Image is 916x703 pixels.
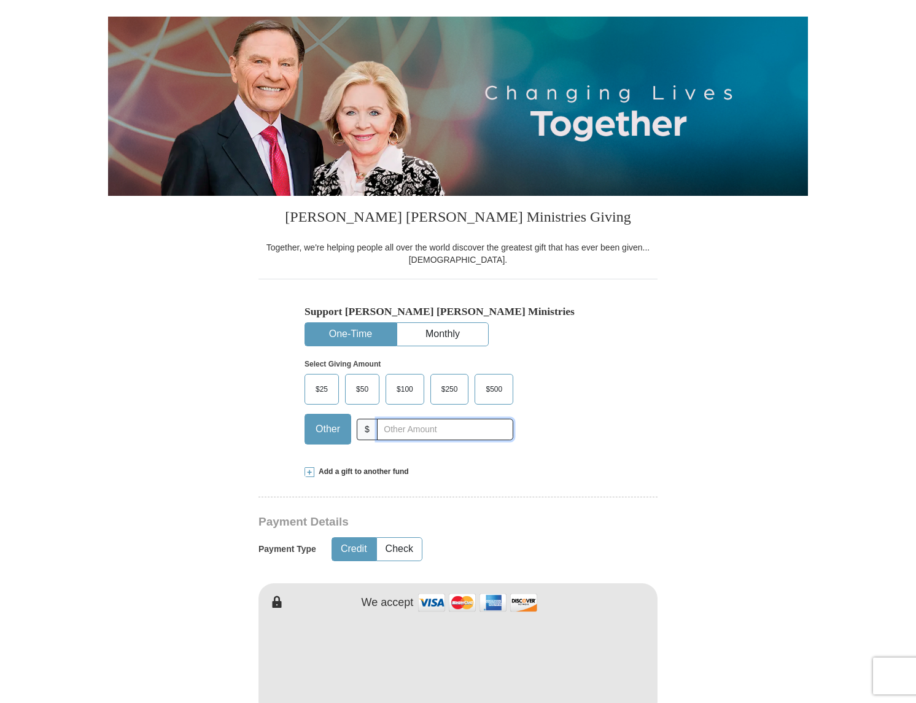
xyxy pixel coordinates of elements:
[314,467,409,477] span: Add a gift to another fund
[309,420,346,438] span: Other
[258,196,658,241] h3: [PERSON_NAME] [PERSON_NAME] Ministries Giving
[332,538,376,561] button: Credit
[309,380,334,398] span: $25
[305,360,381,368] strong: Select Giving Amount
[377,419,513,440] input: Other Amount
[362,596,414,610] h4: We accept
[377,538,422,561] button: Check
[305,323,396,346] button: One-Time
[258,241,658,266] div: Together, we're helping people all over the world discover the greatest gift that has ever been g...
[357,419,378,440] span: $
[350,380,375,398] span: $50
[416,589,539,616] img: credit cards accepted
[305,305,611,318] h5: Support [PERSON_NAME] [PERSON_NAME] Ministries
[479,380,508,398] span: $500
[390,380,419,398] span: $100
[435,380,464,398] span: $250
[258,515,572,529] h3: Payment Details
[258,544,316,554] h5: Payment Type
[397,323,488,346] button: Monthly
